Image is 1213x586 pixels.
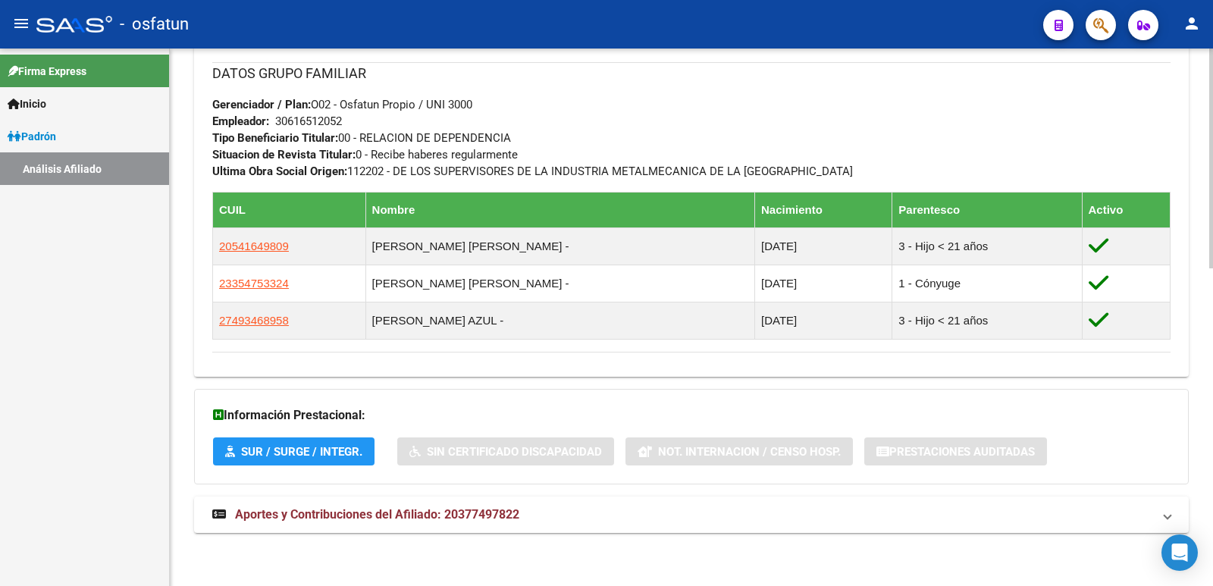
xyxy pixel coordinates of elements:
[1161,534,1198,571] div: Open Intercom Messenger
[754,227,892,265] td: [DATE]
[212,98,472,111] span: O02 - Osfatun Propio / UNI 3000
[365,192,754,227] th: Nombre
[194,497,1189,533] mat-expansion-panel-header: Aportes y Contribuciones del Afiliado: 20377497822
[365,302,754,339] td: [PERSON_NAME] AZUL -
[212,98,311,111] strong: Gerenciador / Plan:
[212,165,347,178] strong: Ultima Obra Social Origen:
[212,131,511,145] span: 00 - RELACION DE DEPENDENCIA
[212,63,1171,84] h3: DATOS GRUPO FAMILIAR
[212,114,269,128] strong: Empleador:
[1183,14,1201,33] mat-icon: person
[754,265,892,302] td: [DATE]
[212,165,853,178] span: 112202 - DE LOS SUPERVISORES DE LA INDUSTRIA METALMECANICA DE LA [GEOGRAPHIC_DATA]
[219,277,289,290] span: 23354753324
[658,445,841,459] span: Not. Internacion / Censo Hosp.
[219,240,289,252] span: 20541649809
[889,445,1035,459] span: Prestaciones Auditadas
[892,302,1082,339] td: 3 - Hijo < 21 años
[625,437,853,465] button: Not. Internacion / Censo Hosp.
[235,507,519,522] span: Aportes y Contribuciones del Afiliado: 20377497822
[8,96,46,112] span: Inicio
[892,265,1082,302] td: 1 - Cónyuge
[8,63,86,80] span: Firma Express
[365,227,754,265] td: [PERSON_NAME] [PERSON_NAME] -
[212,131,338,145] strong: Tipo Beneficiario Titular:
[120,8,189,41] span: - osfatun
[892,227,1082,265] td: 3 - Hijo < 21 años
[213,405,1170,426] h3: Información Prestacional:
[12,14,30,33] mat-icon: menu
[213,192,366,227] th: CUIL
[892,192,1082,227] th: Parentesco
[275,113,342,130] div: 30616512052
[864,437,1047,465] button: Prestaciones Auditadas
[212,148,356,161] strong: Situacion de Revista Titular:
[8,128,56,145] span: Padrón
[1082,192,1171,227] th: Activo
[397,437,614,465] button: Sin Certificado Discapacidad
[212,148,518,161] span: 0 - Recibe haberes regularmente
[219,314,289,327] span: 27493468958
[365,265,754,302] td: [PERSON_NAME] [PERSON_NAME] -
[754,302,892,339] td: [DATE]
[213,437,375,465] button: SUR / SURGE / INTEGR.
[427,445,602,459] span: Sin Certificado Discapacidad
[754,192,892,227] th: Nacimiento
[241,445,362,459] span: SUR / SURGE / INTEGR.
